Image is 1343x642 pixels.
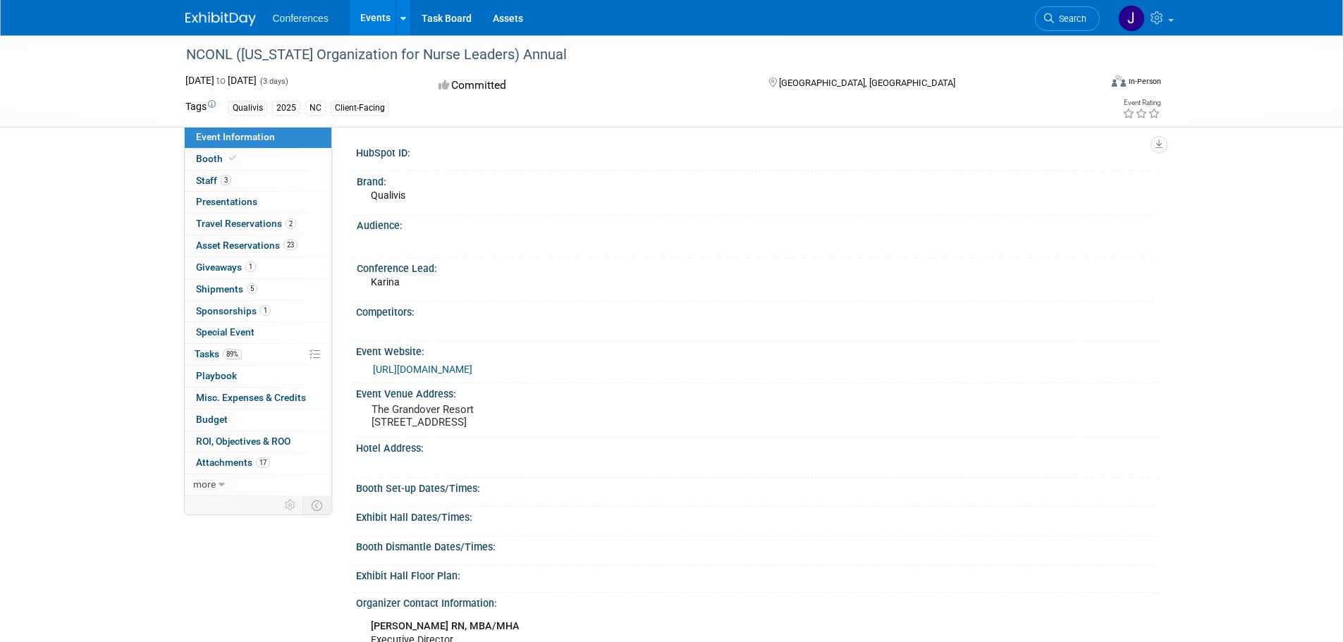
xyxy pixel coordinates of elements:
[185,279,331,300] a: Shipments5
[356,383,1158,401] div: Event Venue Address:
[356,341,1158,359] div: Event Website:
[1128,76,1161,87] div: In-Person
[196,131,275,142] span: Event Information
[371,620,520,632] b: [PERSON_NAME] RN, MBA/MHA
[356,438,1158,455] div: Hotel Address:
[181,42,1079,68] div: NCONL ([US_STATE] Organization for Nurse Leaders) Annual
[196,261,256,273] span: Giveaways
[286,218,296,229] span: 2
[196,283,257,295] span: Shipments
[196,196,257,207] span: Presentations
[185,474,331,495] a: more
[1112,75,1126,87] img: Format-Inperson.png
[196,414,228,425] span: Budget
[214,75,228,86] span: to
[185,99,216,116] td: Tags
[357,171,1152,189] div: Brand:
[356,565,1158,583] div: Exhibit Hall Floor Plan:
[356,507,1158,524] div: Exhibit Hall Dates/Times:
[196,305,271,316] span: Sponsorships
[185,431,331,452] a: ROI, Objectives & ROO
[185,322,331,343] a: Special Event
[185,301,331,322] a: Sponsorships1
[278,496,303,514] td: Personalize Event Tab Strip
[196,240,298,251] span: Asset Reservations
[1035,6,1100,31] a: Search
[273,13,329,24] span: Conferences
[196,326,255,338] span: Special Event
[372,403,675,428] pre: The Grandover Resort [STREET_ADDRESS]
[196,153,239,164] span: Booth
[356,536,1158,554] div: Booth Dismantle Dates/Times:
[247,283,257,294] span: 5
[185,388,331,409] a: Misc. Expenses & Credits
[356,478,1158,495] div: Booth Set-up Dates/Times:
[223,349,242,359] span: 89%
[185,127,331,148] a: Event Information
[1118,5,1145,32] img: Jenny Clavero
[185,257,331,278] a: Giveaways1
[185,149,331,170] a: Booth
[283,240,298,250] span: 23
[185,171,331,192] a: Staff3
[779,78,955,88] span: [GEOGRAPHIC_DATA], [GEOGRAPHIC_DATA]
[1122,99,1160,106] div: Event Rating
[221,175,231,185] span: 3
[272,101,300,116] div: 2025
[185,75,257,86] span: [DATE] [DATE]
[196,392,306,403] span: Misc. Expenses & Credits
[245,261,256,272] span: 1
[185,214,331,235] a: Travel Reservations2
[356,593,1158,610] div: Organizer Contact Information:
[1054,13,1086,24] span: Search
[302,496,331,514] td: Toggle Event Tabs
[356,302,1158,319] div: Competitors:
[228,101,267,116] div: Qualivis
[185,409,331,431] a: Budget
[185,366,331,387] a: Playbook
[185,344,331,365] a: Tasks89%
[357,258,1152,276] div: Conference Lead:
[229,154,236,162] i: Booth reservation complete
[1017,73,1162,94] div: Event Format
[185,12,256,26] img: ExhibitDay
[196,218,296,229] span: Travel Reservations
[185,452,331,474] a: Attachments17
[193,479,216,490] span: more
[357,215,1152,233] div: Audience:
[260,305,271,316] span: 1
[371,190,405,201] span: Qualivis
[305,101,326,116] div: NC
[256,457,270,468] span: 17
[185,235,331,257] a: Asset Reservations23
[259,77,288,86] span: (3 days)
[195,348,242,359] span: Tasks
[434,73,746,98] div: Committed
[196,370,237,381] span: Playbook
[331,101,389,116] div: Client-Facing
[196,457,270,468] span: Attachments
[185,192,331,213] a: Presentations
[196,436,290,447] span: ROI, Objectives & ROO
[373,364,472,375] a: [URL][DOMAIN_NAME]
[356,142,1158,160] div: HubSpot ID:
[196,175,231,186] span: Staff
[371,276,400,288] span: Karina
